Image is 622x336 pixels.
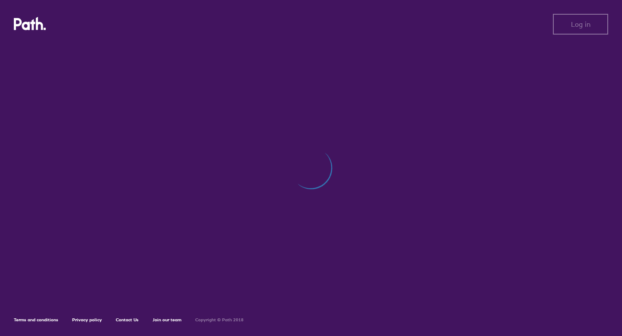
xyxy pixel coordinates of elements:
span: Log in [571,20,590,28]
h6: Copyright © Path 2018 [195,317,244,323]
a: Privacy policy [72,317,102,323]
a: Terms and conditions [14,317,58,323]
a: Contact Us [116,317,139,323]
button: Log in [553,14,608,35]
a: Join our team [152,317,181,323]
